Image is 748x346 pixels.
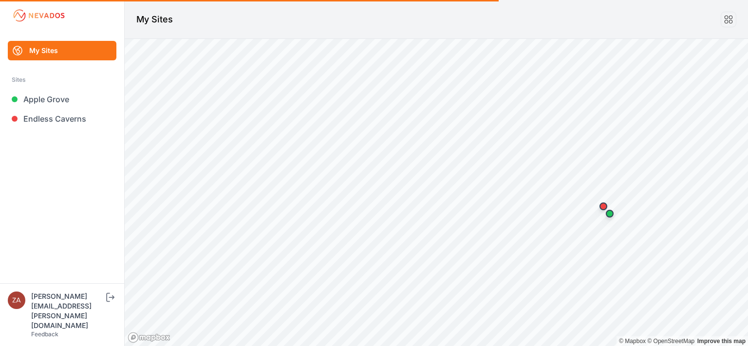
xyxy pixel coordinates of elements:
div: Sites [12,74,112,86]
h1: My Sites [136,13,173,26]
a: Feedback [31,330,58,338]
a: Apple Grove [8,90,116,109]
a: Mapbox logo [128,332,170,343]
a: Map feedback [697,338,746,345]
a: My Sites [8,41,116,60]
a: OpenStreetMap [647,338,694,345]
a: Endless Caverns [8,109,116,128]
a: Mapbox [619,338,646,345]
canvas: Map [125,39,748,346]
div: [PERSON_NAME][EMAIL_ADDRESS][PERSON_NAME][DOMAIN_NAME] [31,291,104,330]
img: Nevados [12,8,66,23]
img: zachary.brogan@energixrenewables.com [8,291,25,309]
div: Map marker [594,197,613,216]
